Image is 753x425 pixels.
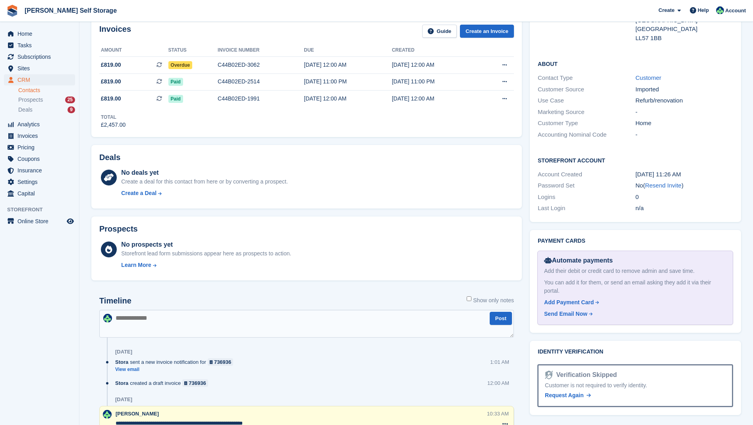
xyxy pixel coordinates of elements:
[544,298,594,307] div: Add Payment Card
[635,170,733,179] div: [DATE] 11:26 AM
[544,278,726,295] div: You can add it for them, or send an email asking they add it via their portal.
[544,310,587,318] div: Send Email Now
[17,130,65,141] span: Invoices
[545,392,584,398] span: Request Again
[698,6,709,14] span: Help
[545,381,726,390] div: Customer is not required to verify identity.
[4,51,75,62] a: menu
[18,106,75,114] a: Deals 9
[168,44,218,57] th: Status
[544,256,726,265] div: Automate payments
[4,142,75,153] a: menu
[4,130,75,141] a: menu
[635,204,733,213] div: n/a
[121,189,156,197] div: Create a Deal
[101,77,121,86] span: £819.00
[101,95,121,103] span: £819.00
[115,379,128,387] span: Stora
[716,6,724,14] img: Dafydd Pritchard
[189,379,206,387] div: 736936
[121,249,291,258] div: Storefront lead form submissions appear here as prospects to action.
[218,44,304,57] th: Invoice number
[635,85,733,94] div: Imported
[121,178,288,186] div: Create a deal for this contact from here or by converting a prospect.
[7,206,79,214] span: Storefront
[635,25,733,34] div: [GEOGRAPHIC_DATA]
[538,85,635,94] div: Customer Source
[538,238,733,244] h2: Payment cards
[643,182,683,189] span: ( )
[635,34,733,43] div: LL57 1BB
[553,370,617,380] div: Verification Skipped
[304,44,392,57] th: Due
[168,78,183,86] span: Paid
[17,142,65,153] span: Pricing
[487,410,509,417] div: 10:33 AM
[635,181,733,190] div: No
[392,44,480,57] th: Created
[635,119,733,128] div: Home
[121,240,291,249] div: No prospects yet
[66,216,75,226] a: Preview store
[99,153,120,162] h2: Deals
[17,63,65,74] span: Sites
[538,181,635,190] div: Password Set
[115,358,128,366] span: Stora
[99,224,138,234] h2: Prospects
[538,7,635,42] div: Address
[392,61,480,69] div: [DATE] 12:00 AM
[99,296,131,305] h2: Timeline
[17,40,65,51] span: Tasks
[65,97,75,103] div: 25
[218,61,304,69] div: C44B02ED-3062
[17,51,65,62] span: Subscriptions
[544,267,726,275] div: Add their debit or credit card to remove admin and save time.
[635,74,661,81] a: Customer
[538,60,733,68] h2: About
[467,296,471,301] input: Show only notes
[68,106,75,113] div: 9
[545,391,591,400] a: Request Again
[4,216,75,227] a: menu
[18,87,75,94] a: Contacts
[218,95,304,103] div: C44B02ED-1991
[4,188,75,199] a: menu
[116,411,159,417] span: [PERSON_NAME]
[545,371,553,379] img: Identity Verification Ready
[538,108,635,117] div: Marketing Source
[4,119,75,130] a: menu
[538,170,635,179] div: Account Created
[101,114,125,121] div: Total
[121,189,288,197] a: Create a Deal
[101,61,121,69] span: £819.00
[658,6,674,14] span: Create
[17,188,65,199] span: Capital
[214,358,231,366] div: 736936
[635,108,733,117] div: -
[103,410,112,419] img: Dafydd Pritchard
[115,366,237,373] a: View email
[121,261,151,269] div: Learn More
[121,168,288,178] div: No deals yet
[21,4,120,17] a: [PERSON_NAME] Self Storage
[304,61,392,69] div: [DATE] 12:00 AM
[487,379,509,387] div: 12:00 AM
[168,61,193,69] span: Overdue
[635,193,733,202] div: 0
[99,44,168,57] th: Amount
[538,156,733,164] h2: Storefront Account
[168,95,183,103] span: Paid
[538,193,635,202] div: Logins
[99,25,131,38] h2: Invoices
[422,25,457,38] a: Guide
[304,77,392,86] div: [DATE] 11:00 PM
[115,358,237,366] div: sent a new invoice notification for
[544,298,723,307] a: Add Payment Card
[467,296,514,305] label: Show only notes
[115,349,132,355] div: [DATE]
[304,95,392,103] div: [DATE] 12:00 AM
[115,396,132,403] div: [DATE]
[182,379,208,387] a: 736936
[538,96,635,105] div: Use Case
[725,7,746,15] span: Account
